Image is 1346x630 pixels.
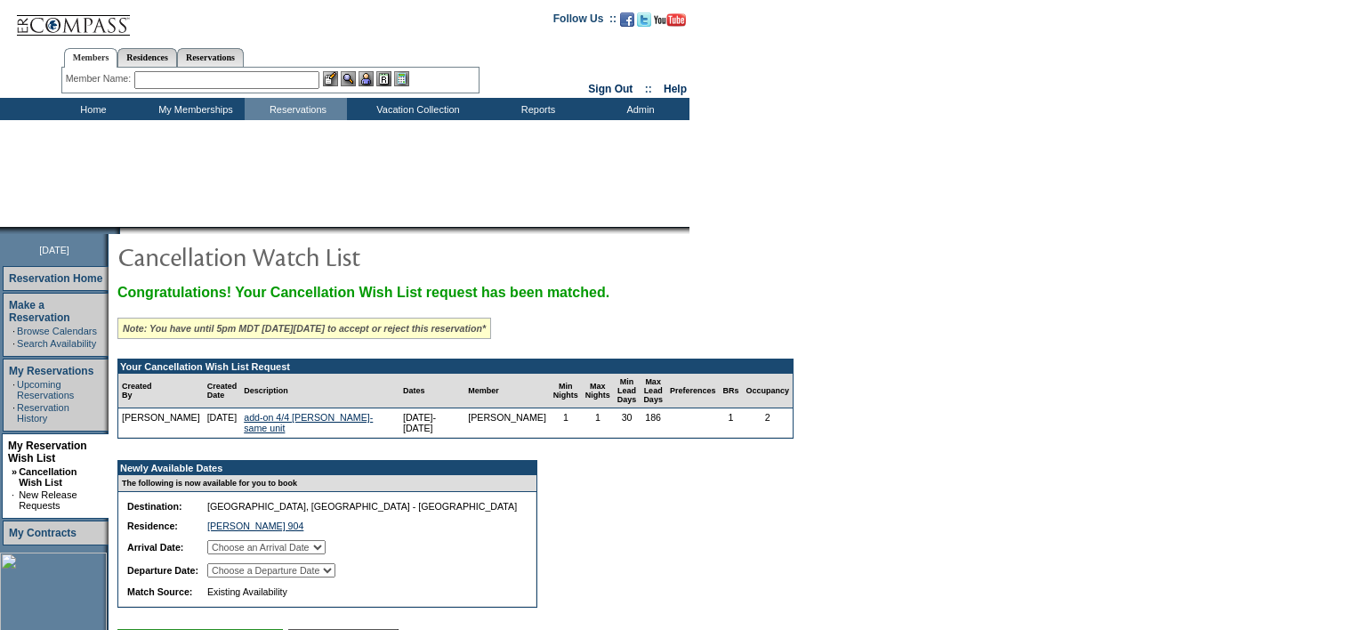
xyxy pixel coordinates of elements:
[614,374,641,408] td: Min Lead Days
[123,323,486,334] i: Note: You have until 5pm MDT [DATE][DATE] to accept or reject this reservation*
[19,489,77,511] a: New Release Requests
[359,71,374,86] img: Impersonate
[117,285,609,300] span: Congratulations! Your Cancellation Wish List request has been matched.
[587,98,689,120] td: Admin
[550,408,582,438] td: 1
[12,379,15,400] td: ·
[39,245,69,255] span: [DATE]
[127,521,178,531] b: Residence:
[640,374,666,408] td: Max Lead Days
[204,583,520,601] td: Existing Availability
[666,374,720,408] td: Preferences
[17,379,74,400] a: Upcoming Reservations
[127,565,198,576] b: Departure Date:
[485,98,587,120] td: Reports
[464,374,550,408] td: Member
[204,408,241,438] td: [DATE]
[742,408,793,438] td: 2
[207,521,303,531] a: [PERSON_NAME] 904
[240,374,399,408] td: Description
[12,402,15,424] td: ·
[341,71,356,86] img: View
[588,83,633,95] a: Sign Out
[637,12,651,27] img: Follow us on Twitter
[640,408,666,438] td: 186
[127,501,182,512] b: Destination:
[127,542,183,553] b: Arrival Date:
[245,98,347,120] td: Reservations
[127,586,192,597] b: Match Source:
[40,98,142,120] td: Home
[19,466,77,488] a: Cancellation Wish List
[118,408,204,438] td: [PERSON_NAME]
[553,11,617,32] td: Follow Us ::
[620,12,634,27] img: Become our fan on Facebook
[614,408,641,438] td: 30
[120,227,122,234] img: blank.gif
[347,98,485,120] td: Vacation Collection
[582,408,614,438] td: 1
[582,374,614,408] td: Max Nights
[8,440,87,464] a: My Reservation Wish List
[376,71,391,86] img: Reservations
[620,18,634,28] a: Become our fan on Facebook
[645,83,652,95] span: ::
[394,71,409,86] img: b_calculator.gif
[142,98,245,120] td: My Memberships
[9,365,93,377] a: My Reservations
[244,412,373,433] a: add-on 4/4 [PERSON_NAME]- same unit
[654,13,686,27] img: Subscribe to our YouTube Channel
[550,374,582,408] td: Min Nights
[118,461,526,475] td: Newly Available Dates
[117,48,177,67] a: Residences
[17,326,97,336] a: Browse Calendars
[9,299,70,324] a: Make a Reservation
[464,408,550,438] td: [PERSON_NAME]
[118,374,204,408] td: Created By
[664,83,687,95] a: Help
[12,326,15,336] td: ·
[118,359,793,374] td: Your Cancellation Wish List Request
[323,71,338,86] img: b_edit.gif
[719,374,742,408] td: BRs
[637,18,651,28] a: Follow us on Twitter
[742,374,793,408] td: Occupancy
[9,527,77,539] a: My Contracts
[17,338,96,349] a: Search Availability
[9,272,102,285] a: Reservation Home
[399,374,464,408] td: Dates
[204,374,241,408] td: Created Date
[12,338,15,349] td: ·
[118,475,526,492] td: The following is now available for you to book
[66,71,134,86] div: Member Name:
[204,497,520,515] td: [GEOGRAPHIC_DATA], [GEOGRAPHIC_DATA] - [GEOGRAPHIC_DATA]
[654,18,686,28] a: Subscribe to our YouTube Channel
[12,489,17,511] td: ·
[399,408,464,438] td: [DATE]- [DATE]
[117,238,473,274] img: pgTtlCancellationNotification.gif
[114,227,120,234] img: promoShadowLeftCorner.gif
[177,48,244,67] a: Reservations
[64,48,118,68] a: Members
[12,466,17,477] b: »
[719,408,742,438] td: 1
[17,402,69,424] a: Reservation History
